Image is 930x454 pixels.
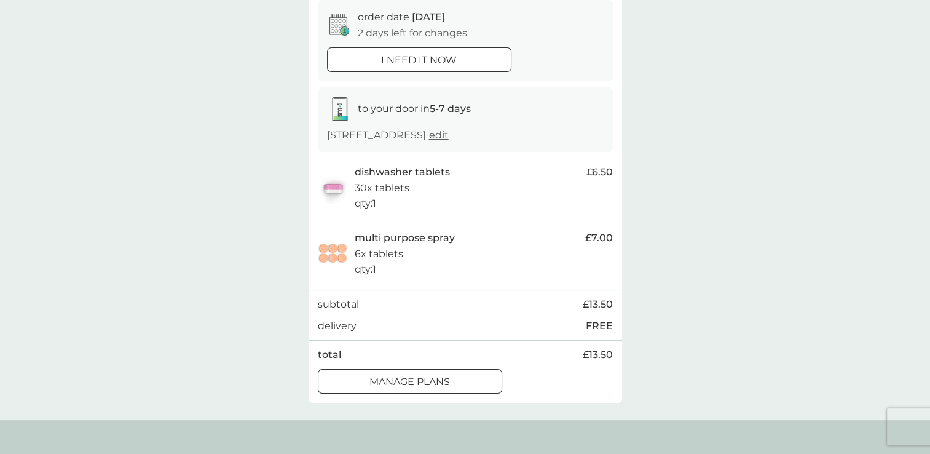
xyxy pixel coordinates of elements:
span: £7.00 [585,230,613,246]
span: to your door in [358,103,471,114]
p: subtotal [318,297,359,313]
p: manage plans [369,374,450,390]
p: 6x tablets [355,246,403,262]
p: dishwasher tablets [355,164,450,180]
button: i need it now [327,47,511,72]
p: [STREET_ADDRESS] [327,127,449,143]
p: order date [358,9,445,25]
p: 2 days left for changes [358,25,467,41]
p: FREE [586,318,613,334]
p: multi purpose spray [355,230,455,246]
p: qty : 1 [355,261,376,277]
p: total [318,347,341,363]
a: edit [429,129,449,141]
p: delivery [318,318,357,334]
button: manage plans [318,369,502,394]
span: £13.50 [583,297,613,313]
p: 30x tablets [355,180,409,196]
span: £13.50 [583,347,613,363]
p: qty : 1 [355,196,376,212]
span: [DATE] [412,11,445,23]
p: i need it now [381,52,457,68]
strong: 5-7 days [430,103,471,114]
span: £6.50 [586,164,613,180]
